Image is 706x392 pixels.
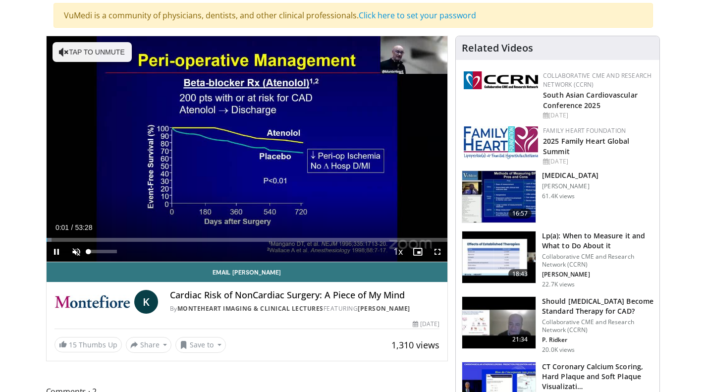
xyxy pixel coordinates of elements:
[543,157,652,166] div: [DATE]
[47,36,448,262] video-js: Video Player
[413,320,439,329] div: [DATE]
[542,170,598,180] h3: [MEDICAL_DATA]
[462,296,653,354] a: 21:34 Should [MEDICAL_DATA] Become Standard Therapy for CAD? Collaborative CME and Research Netwo...
[47,242,66,262] button: Pause
[543,126,626,135] a: Family Heart Foundation
[542,346,575,354] p: 20.0K views
[462,170,653,223] a: 16:57 [MEDICAL_DATA] [PERSON_NAME] 61.4K views
[542,271,653,279] p: [PERSON_NAME]
[464,126,538,159] img: 96363db5-6b1b-407f-974b-715268b29f70.jpeg.150x105_q85_autocrop_double_scale_upscale_version-0.2.jpg
[428,242,447,262] button: Fullscreen
[462,171,536,223] img: a92b9a22-396b-4790-a2bb-5028b5f4e720.150x105_q85_crop-smart_upscale.jpg
[542,231,653,251] h3: Lp(a): When to Measure it and What to Do About it
[542,182,598,190] p: [PERSON_NAME]
[462,231,653,288] a: 18:43 Lp(a): When to Measure it and What to Do About it Collaborative CME and Research Network (C...
[89,250,117,253] div: Volume Level
[47,238,448,242] div: Progress Bar
[75,224,92,231] span: 53:28
[462,42,533,54] h4: Related Videos
[54,290,130,314] img: MonteHeart Imaging & Clinical Lectures
[542,192,575,200] p: 61.4K views
[542,362,653,392] h3: CT Coronary Calcium Scoring, Hard Plaque and Soft Plaque Visualizati…
[66,242,86,262] button: Unmute
[543,136,629,156] a: 2025 Family Heart Global Summit
[391,339,439,351] span: 1,310 views
[55,224,69,231] span: 0:01
[170,304,439,313] div: By FEATURING
[71,224,73,231] span: /
[542,280,575,288] p: 22.7K views
[462,231,536,283] img: 7a20132b-96bf-405a-bedd-783937203c38.150x105_q85_crop-smart_upscale.jpg
[542,336,653,344] p: P. Ridker
[543,111,652,120] div: [DATE]
[508,209,532,219] span: 16:57
[508,269,532,279] span: 18:43
[464,71,538,89] img: a04ee3ba-8487-4636-b0fb-5e8d268f3737.png.150x105_q85_autocrop_double_scale_upscale_version-0.2.png
[47,262,448,282] a: Email [PERSON_NAME]
[54,337,122,352] a: 15 Thumbs Up
[542,253,653,269] p: Collaborative CME and Research Network (CCRN)
[177,304,324,313] a: MonteHeart Imaging & Clinical Lectures
[408,242,428,262] button: Enable picture-in-picture mode
[542,318,653,334] p: Collaborative CME and Research Network (CCRN)
[175,337,226,353] button: Save to
[462,297,536,348] img: eb63832d-2f75-457d-8c1a-bbdc90eb409c.150x105_q85_crop-smart_upscale.jpg
[508,335,532,344] span: 21:34
[388,242,408,262] button: Playback Rate
[54,3,653,28] div: VuMedi is a community of physicians, dentists, and other clinical professionals.
[359,10,476,21] a: Click here to set your password
[170,290,439,301] h4: Cardiac Risk of NonCardiac Surgery: A Piece of My Mind
[126,337,172,353] button: Share
[53,42,132,62] button: Tap to unmute
[69,340,77,349] span: 15
[543,71,652,89] a: Collaborative CME and Research Network (CCRN)
[542,296,653,316] h3: Should [MEDICAL_DATA] Become Standard Therapy for CAD?
[134,290,158,314] a: K
[543,90,638,110] a: South Asian Cardiovascular Conference 2025
[358,304,410,313] a: [PERSON_NAME]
